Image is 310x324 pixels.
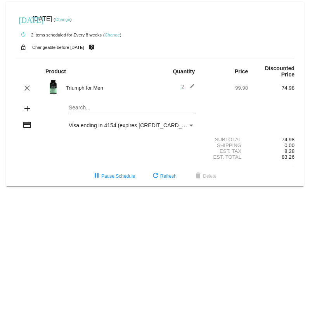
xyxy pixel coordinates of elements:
mat-icon: edit [185,83,195,93]
span: 8.28 [284,148,294,154]
mat-icon: credit_card [23,120,32,130]
div: 74.98 [248,85,294,91]
div: Subtotal [201,137,248,142]
div: 74.98 [248,137,294,142]
small: Changeable before [DATE] [32,45,84,50]
span: 2 [181,84,195,90]
mat-icon: [DATE] [19,15,28,24]
mat-icon: autorenew [19,30,28,40]
mat-icon: lock_open [19,42,28,52]
strong: Product [45,68,66,75]
div: 99.98 [201,85,248,91]
small: ( ) [103,33,121,37]
div: Est. Tax [201,148,248,154]
mat-icon: live_help [87,42,96,52]
span: 0.00 [284,142,294,148]
input: Search... [69,105,195,111]
strong: Price [235,68,248,75]
mat-select: Payment Method [69,122,195,128]
strong: Quantity [173,68,195,75]
mat-icon: refresh [151,172,160,181]
button: Delete [187,169,223,183]
strong: Discounted Price [265,65,294,78]
div: Est. Total [201,154,248,160]
span: Delete [194,173,216,179]
button: Pause Schedule [86,169,141,183]
span: Visa ending in 4154 (expires [CREDIT_CARD_DATA]) [69,122,199,128]
span: 83.26 [282,154,294,160]
div: Triumph for Men [62,85,155,91]
mat-icon: clear [23,83,32,93]
small: 2 items scheduled for Every 8 weeks [16,33,102,37]
div: Shipping [201,142,248,148]
mat-icon: pause [92,172,101,181]
button: Refresh [145,169,183,183]
mat-icon: add [23,104,32,113]
span: Refresh [151,173,177,179]
span: Pause Schedule [92,173,135,179]
img: Image-1-Triumph_carousel-front-transp.png [45,80,61,95]
a: Change [55,17,70,22]
mat-icon: delete [194,172,203,181]
small: ( ) [54,17,72,22]
a: Change [105,33,120,37]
